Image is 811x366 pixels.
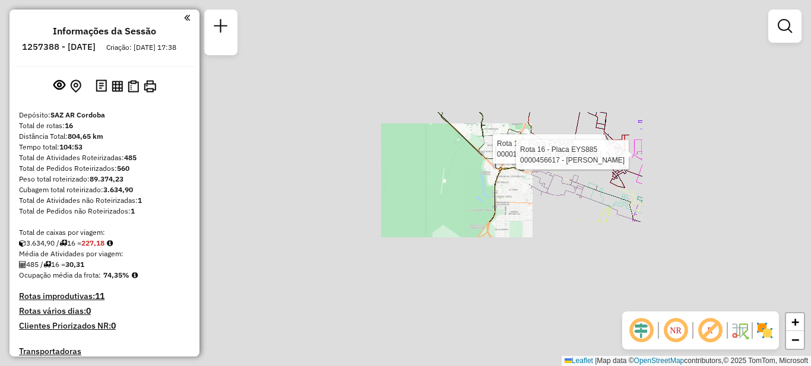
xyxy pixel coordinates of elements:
a: Nova sessão e pesquisa [209,14,233,41]
div: 3.634,90 / 16 = [19,238,190,249]
span: Ocupação média da frota: [19,270,101,279]
strong: 74,35% [103,270,129,279]
strong: 0 [111,320,116,331]
div: Peso total roteirizado: [19,174,190,184]
span: Ocultar NR [661,316,690,345]
span: − [791,332,799,347]
img: Exibir/Ocultar setores [755,321,774,340]
button: Visualizar relatório de Roteirização [109,78,125,94]
div: Depósito: [19,110,190,120]
div: Total de Pedidos não Roteirizados: [19,206,190,217]
div: Cubagem total roteirizado: [19,184,190,195]
div: Total de caixas por viagem: [19,227,190,238]
a: Leaflet [565,357,593,365]
a: OpenStreetMap [634,357,685,365]
h6: 1257388 - [DATE] [22,42,96,52]
i: Cubagem total roteirizado [19,240,26,247]
h4: Rotas improdutivas: [19,291,190,301]
div: Tempo total: [19,142,190,152]
a: Zoom out [786,331,804,349]
button: Visualizar Romaneio [125,78,141,95]
a: Exibir filtros [773,14,797,38]
em: Média calculada utilizando a maior ocupação (%Peso ou %Cubagem) de cada rota da sessão. Rotas cro... [132,272,138,279]
img: Fluxo de ruas [730,321,749,340]
strong: SAZ AR Cordoba [50,110,105,119]
button: Imprimir Rotas [141,78,159,95]
strong: 11 [95,291,104,301]
a: Clique aqui para minimizar o painel [184,11,190,24]
i: Total de rotas [43,261,51,268]
strong: 1 [138,196,142,205]
div: Total de Pedidos Roteirizados: [19,163,190,174]
i: Total de rotas [59,240,67,247]
div: Map data © contributors,© 2025 TomTom, Microsoft [562,356,811,366]
span: Exibir rótulo [696,316,724,345]
div: Criação: [DATE] 17:38 [102,42,181,53]
span: Ocultar deslocamento [627,316,655,345]
strong: 1 [131,206,135,215]
div: Total de rotas: [19,120,190,131]
i: Meta Caixas/viagem: 297,52 Diferença: -70,34 [107,240,113,247]
strong: 485 [124,153,137,162]
strong: 0 [86,305,91,316]
h4: Clientes Priorizados NR: [19,321,190,331]
div: Total de Atividades não Roteirizadas: [19,195,190,206]
strong: 227,18 [81,238,104,247]
strong: 3.634,90 [103,185,133,194]
a: Zoom in [786,313,804,331]
span: | [595,357,597,365]
div: Total de Atividades Roteirizadas: [19,152,190,163]
h4: Rotas vários dias: [19,306,190,316]
strong: 89.374,23 [90,174,123,183]
strong: 30,31 [65,260,84,269]
strong: 104:53 [59,142,83,151]
h4: Informações da Sessão [53,26,156,37]
button: Logs desbloquear sessão [93,77,109,96]
button: Centralizar mapa no depósito ou ponto de apoio [68,77,84,96]
button: Exibir sessão original [51,77,68,96]
strong: 16 [65,121,73,130]
div: 485 / 16 = [19,259,190,270]
strong: 804,65 km [68,132,103,141]
div: Distância Total: [19,131,190,142]
h4: Transportadoras [19,346,190,357]
span: + [791,314,799,329]
div: Média de Atividades por viagem: [19,249,190,259]
strong: 560 [117,164,129,173]
i: Total de Atividades [19,261,26,268]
